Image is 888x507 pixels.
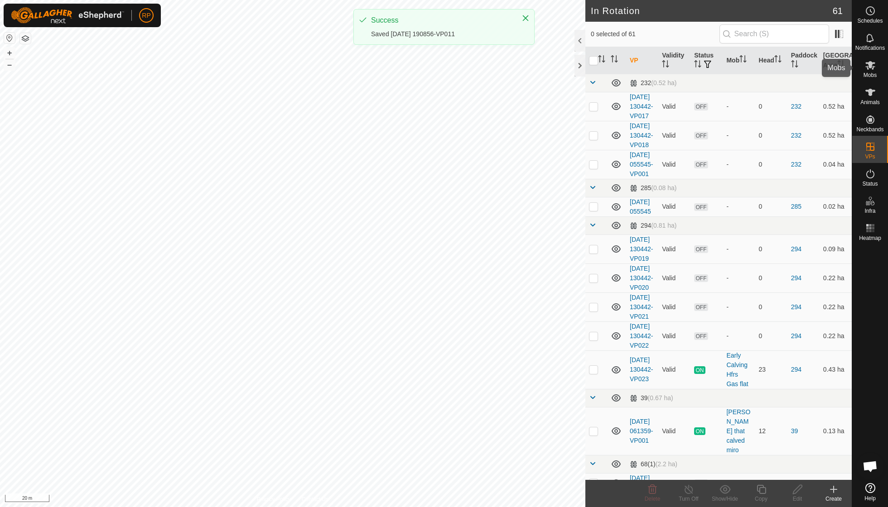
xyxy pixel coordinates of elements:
a: [DATE] 130442-VP023 [630,356,653,383]
td: 0 [755,473,787,493]
span: (0.52 ha) [651,79,676,86]
span: Notifications [855,45,885,51]
span: Help [864,496,876,501]
th: Validity [658,47,690,74]
p-sorticon: Activate to sort [598,57,605,64]
td: Valid [658,321,690,350]
th: Mob [723,47,755,74]
th: Head [755,47,787,74]
div: Create [816,495,852,503]
div: 232 [630,79,676,87]
a: [DATE] 130442-VP018 [630,122,653,148]
span: OFF [694,203,708,211]
td: Valid [658,197,690,216]
span: Animals [860,100,880,105]
span: OFF [694,274,708,282]
th: Paddock [787,47,820,74]
td: 0 [755,92,787,121]
span: RP [142,11,150,20]
p-sorticon: Activate to sort [611,57,618,64]
th: Status [690,47,723,74]
td: 0 [755,121,787,150]
td: 0.11 ha [820,473,852,493]
p-sorticon: Activate to sort [694,62,701,69]
a: 294 [791,332,801,340]
td: 0 [755,292,787,321]
span: (0.81 ha) [651,222,676,229]
a: [DATE] 061359-VP001 [630,418,653,444]
button: Close [519,12,532,24]
td: Valid [658,92,690,121]
a: 294 [791,366,801,373]
a: 294 [791,303,801,311]
span: (0.67 ha) [648,394,673,402]
td: Valid [658,473,690,493]
div: 294 [630,222,676,230]
th: [GEOGRAPHIC_DATA] Area [820,47,852,74]
div: Turn Off [671,495,707,503]
a: Privacy Policy [257,495,291,503]
a: [DATE] 130442-VP019 [630,236,653,262]
a: Help [852,479,888,505]
p-sorticon: Activate to sort [662,62,669,69]
a: 232 [791,103,801,110]
button: Map Layers [20,33,31,44]
p-sorticon: Activate to sort [837,62,845,69]
td: 0.02 ha [820,197,852,216]
a: [DATE] 055545 [630,198,651,215]
span: Status [862,181,878,187]
a: Contact Us [302,495,328,503]
a: 294 [791,245,801,253]
div: 68(1) [630,460,677,468]
div: - [726,273,751,283]
a: [DATE] 130442-VP021 [630,294,653,320]
td: Valid [658,350,690,389]
p-sorticon: Activate to sort [774,57,782,64]
p-sorticon: Activate to sort [739,57,747,64]
span: (2.2 ha) [656,460,677,468]
span: VPs [865,154,875,159]
button: Reset Map [4,33,15,43]
td: 0 [755,263,787,292]
div: Copy [743,495,779,503]
td: Valid [658,263,690,292]
div: Show/Hide [707,495,743,503]
a: [DATE] 130442-VP020 [630,265,653,291]
div: - [726,131,751,140]
h2: In Rotation [591,5,833,16]
div: - [726,160,751,169]
td: 0.22 ha [820,292,852,321]
div: 39 [630,394,673,402]
td: 23 [755,350,787,389]
span: ON [694,366,705,374]
td: 0.43 ha [820,350,852,389]
td: 0.22 ha [820,263,852,292]
th: VP [626,47,658,74]
td: 0 [755,321,787,350]
span: OFF [694,332,708,340]
div: 285 [630,184,676,192]
td: Valid [658,150,690,179]
div: Edit [779,495,816,503]
span: 61 [833,4,843,18]
div: - [726,102,751,111]
td: Valid [658,234,690,263]
a: 294 [791,274,801,282]
input: Search (S) [719,24,829,43]
span: Neckbands [856,127,883,132]
div: - [726,478,751,488]
td: 0.22 ha [820,321,852,350]
td: 0.09 ha [820,234,852,263]
span: OFF [694,103,708,110]
span: OFF [694,161,708,168]
td: Valid [658,292,690,321]
span: OFF [694,245,708,253]
a: 68(1) [791,479,806,486]
a: 39 [791,427,798,435]
div: Early Calving Hfrs Gas flat [726,351,751,389]
span: OFF [694,132,708,139]
span: Schedules [857,18,883,24]
td: Valid [658,407,690,455]
span: Infra [864,208,875,214]
td: 0.52 ha [820,92,852,121]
